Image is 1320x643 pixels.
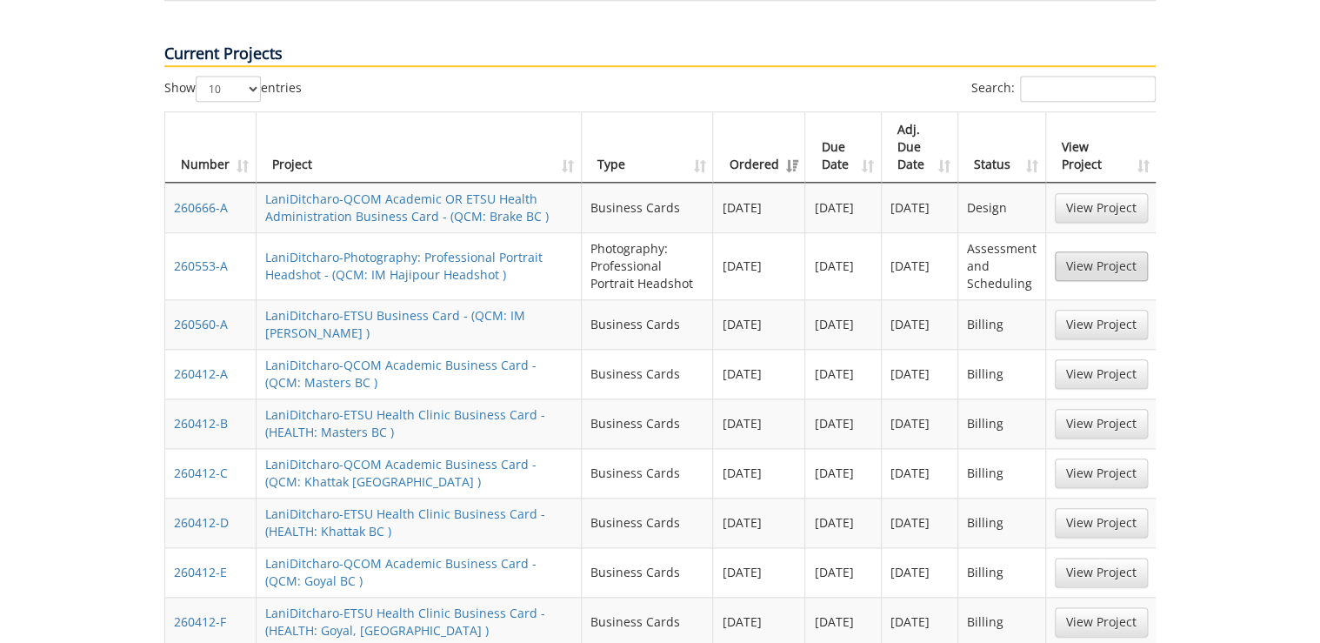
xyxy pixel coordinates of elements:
[882,498,958,547] td: [DATE]
[958,112,1046,183] th: Status: activate to sort column ascending
[174,564,227,580] a: 260412-E
[958,498,1046,547] td: Billing
[174,613,226,630] a: 260412-F
[713,299,805,349] td: [DATE]
[805,399,882,448] td: [DATE]
[958,448,1046,498] td: Billing
[958,232,1046,299] td: Assessment and Scheduling
[174,465,228,481] a: 260412-C
[174,316,228,332] a: 260560-A
[265,357,537,391] a: LaniDitcharo-QCOM Academic Business Card - (QCM: Masters BC )
[582,349,714,399] td: Business Cards
[1055,607,1148,637] a: View Project
[958,399,1046,448] td: Billing
[958,299,1046,349] td: Billing
[713,183,805,232] td: [DATE]
[713,112,805,183] th: Ordered: activate to sort column ascending
[882,183,958,232] td: [DATE]
[582,112,714,183] th: Type: activate to sort column ascending
[1055,508,1148,538] a: View Project
[1020,76,1156,102] input: Search:
[196,76,261,102] select: Showentries
[882,232,958,299] td: [DATE]
[174,415,228,432] a: 260412-B
[805,112,882,183] th: Due Date: activate to sort column ascending
[1055,459,1148,488] a: View Project
[1055,409,1148,439] a: View Project
[805,448,882,498] td: [DATE]
[958,547,1046,597] td: Billing
[971,76,1156,102] label: Search:
[958,183,1046,232] td: Design
[1055,558,1148,587] a: View Project
[1055,359,1148,389] a: View Project
[805,299,882,349] td: [DATE]
[805,232,882,299] td: [DATE]
[174,365,228,382] a: 260412-A
[582,232,714,299] td: Photography: Professional Portrait Headshot
[882,399,958,448] td: [DATE]
[713,232,805,299] td: [DATE]
[582,299,714,349] td: Business Cards
[582,399,714,448] td: Business Cards
[713,399,805,448] td: [DATE]
[265,506,545,539] a: LaniDitcharo-ETSU Health Clinic Business Card - (HEALTH: Khattak BC )
[164,43,1156,67] p: Current Projects
[805,547,882,597] td: [DATE]
[582,547,714,597] td: Business Cards
[882,112,958,183] th: Adj. Due Date: activate to sort column ascending
[265,605,545,639] a: LaniDitcharo-ETSU Health Clinic Business Card - (HEALTH: Goyal, [GEOGRAPHIC_DATA] )
[713,547,805,597] td: [DATE]
[164,76,302,102] label: Show entries
[1055,251,1148,281] a: View Project
[882,547,958,597] td: [DATE]
[265,191,549,224] a: LaniDitcharo-QCOM Academic OR ETSU Health Administration Business Card - (QCM: Brake BC )
[582,498,714,547] td: Business Cards
[165,112,257,183] th: Number: activate to sort column ascending
[713,448,805,498] td: [DATE]
[174,514,229,531] a: 260412-D
[174,199,228,216] a: 260666-A
[1055,193,1148,223] a: View Project
[882,448,958,498] td: [DATE]
[265,249,543,283] a: LaniDitcharo-Photography: Professional Portrait Headshot - (QCM: IM Hajipour Headshot )
[958,349,1046,399] td: Billing
[174,258,228,274] a: 260553-A
[582,448,714,498] td: Business Cards
[257,112,582,183] th: Project: activate to sort column ascending
[805,183,882,232] td: [DATE]
[805,349,882,399] td: [DATE]
[265,307,525,341] a: LaniDitcharo-ETSU Business Card - (QCM: IM [PERSON_NAME] )
[713,498,805,547] td: [DATE]
[1055,310,1148,339] a: View Project
[265,555,537,589] a: LaniDitcharo-QCOM Academic Business Card - (QCM: Goyal BC )
[265,406,545,440] a: LaniDitcharo-ETSU Health Clinic Business Card - (HEALTH: Masters BC )
[582,183,714,232] td: Business Cards
[882,349,958,399] td: [DATE]
[265,456,537,490] a: LaniDitcharo-QCOM Academic Business Card - (QCM: Khattak [GEOGRAPHIC_DATA] )
[1046,112,1157,183] th: View Project: activate to sort column ascending
[882,299,958,349] td: [DATE]
[713,349,805,399] td: [DATE]
[805,498,882,547] td: [DATE]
